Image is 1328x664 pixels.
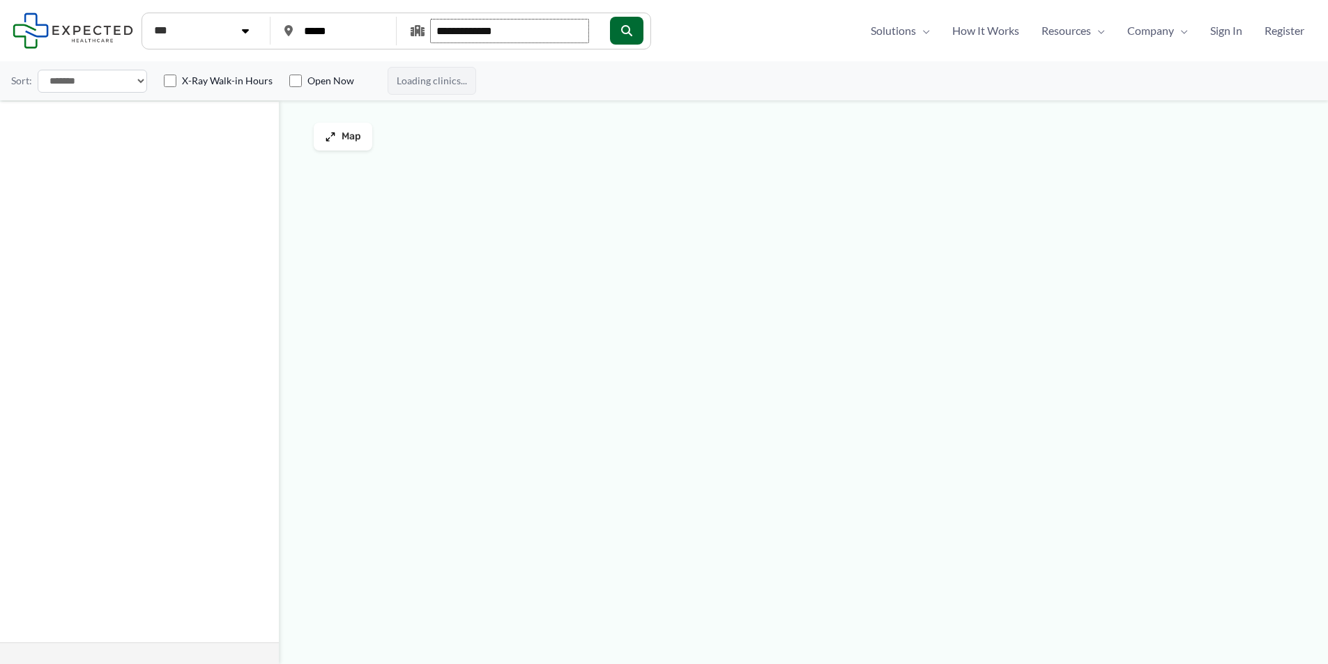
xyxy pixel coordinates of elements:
img: Maximize [325,131,336,142]
span: Register [1265,20,1304,41]
a: Register [1253,20,1315,41]
span: Menu Toggle [1091,20,1105,41]
a: CompanyMenu Toggle [1116,20,1199,41]
button: Map [314,123,372,150]
span: Solutions [871,20,916,41]
span: Menu Toggle [1174,20,1188,41]
label: Sort: [11,72,32,90]
a: SolutionsMenu Toggle [860,20,941,41]
img: Expected Healthcare Logo - side, dark font, small [13,13,133,48]
span: Resources [1041,20,1091,41]
span: Map [342,131,361,143]
span: Loading clinics... [388,67,476,95]
a: How It Works [941,20,1030,41]
a: ResourcesMenu Toggle [1030,20,1116,41]
a: Sign In [1199,20,1253,41]
label: X-Ray Walk-in Hours [182,74,273,88]
span: How It Works [952,20,1019,41]
span: Company [1127,20,1174,41]
label: Open Now [307,74,354,88]
span: Menu Toggle [916,20,930,41]
span: Sign In [1210,20,1242,41]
